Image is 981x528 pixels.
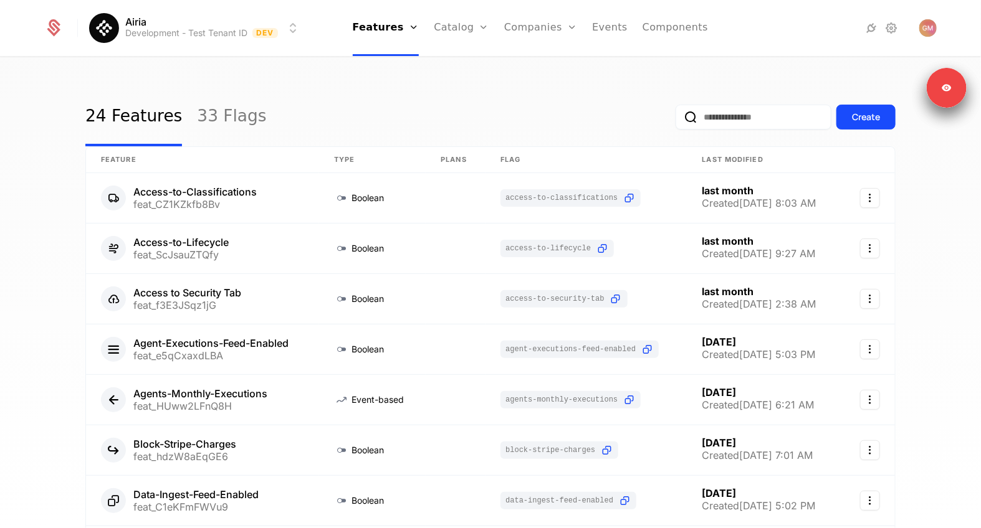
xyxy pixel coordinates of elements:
span: Dev [252,28,278,38]
img: Georgi Muleshkov [919,19,937,37]
th: Last Modified [687,147,842,173]
img: Airia [89,13,119,43]
button: Select action [860,440,880,460]
button: Select action [860,238,880,258]
button: Open user button [919,19,937,37]
button: Select action [860,188,880,208]
button: Select action [860,491,880,511]
a: Integrations [864,21,879,35]
a: 24 Features [85,88,182,146]
th: Plans [426,147,486,173]
th: Flag [486,147,687,173]
div: Development - Test Tenant ID [125,27,247,39]
button: Create [836,105,896,130]
th: Feature [86,147,319,173]
button: Select action [860,390,880,410]
button: Select action [860,289,880,309]
div: Create [852,111,880,123]
a: 33 Flags [197,88,266,146]
button: Select action [860,339,880,359]
span: Airia [125,17,146,27]
a: Settings [884,21,899,35]
th: Type [319,147,426,173]
button: Select environment [93,14,300,42]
